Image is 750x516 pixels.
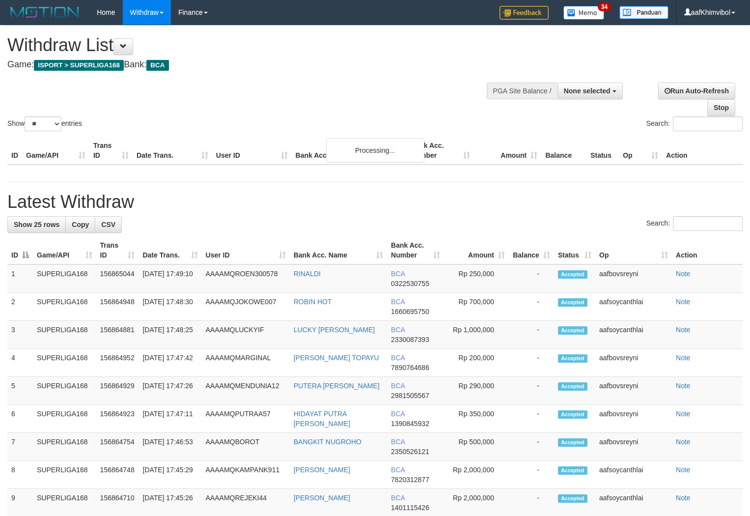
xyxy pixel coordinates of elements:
a: [PERSON_NAME] [294,494,350,502]
th: Status [586,137,619,165]
th: Amount [474,137,541,165]
td: SUPERLIGA168 [33,433,96,461]
a: HIDAYAT PUTRA [PERSON_NAME] [294,410,350,428]
label: Show entries [7,116,82,131]
span: BCA [391,438,405,446]
span: None selected [564,87,611,95]
td: Rp 700,000 [444,293,509,321]
td: [DATE] 17:47:26 [139,377,201,405]
th: Trans ID [89,137,133,165]
span: Copy 1401115426 to clipboard [391,504,429,512]
a: Note [676,270,691,278]
td: - [509,264,554,293]
a: Note [676,354,691,362]
span: BCA [391,410,405,418]
td: aafsoycanthlai [595,293,672,321]
span: BCA [391,382,405,390]
img: Feedback.jpg [500,6,549,20]
span: Accepted [558,270,587,279]
td: SUPERLIGA168 [33,377,96,405]
td: [DATE] 17:46:53 [139,433,201,461]
th: ID [7,137,22,165]
a: [PERSON_NAME] TOPAYU [294,354,379,362]
th: Bank Acc. Name: activate to sort column ascending [290,236,387,264]
td: SUPERLIGA168 [33,461,96,489]
td: 156864754 [96,433,139,461]
a: Note [676,326,691,334]
td: SUPERLIGA168 [33,405,96,433]
span: Accepted [558,494,587,503]
th: Bank Acc. Number [407,137,474,165]
img: Button%20Memo.svg [563,6,605,20]
td: aafbovsreyni [595,349,672,377]
td: 4 [7,349,33,377]
td: 3 [7,321,33,349]
th: Op [619,137,662,165]
th: Action [662,137,743,165]
span: Copy 2330087393 to clipboard [391,336,429,344]
a: CSV [95,216,122,233]
span: BCA [391,326,405,334]
span: Accepted [558,410,587,419]
td: AAAAMQPUTRAA57 [202,405,290,433]
td: 1 [7,264,33,293]
a: Note [676,438,691,446]
span: BCA [391,466,405,474]
td: - [509,433,554,461]
td: 156864748 [96,461,139,489]
a: Stop [707,99,735,116]
input: Search: [673,216,743,231]
td: Rp 200,000 [444,349,509,377]
td: AAAAMQKAMPANK911 [202,461,290,489]
td: Rp 2,000,000 [444,461,509,489]
a: Run Auto-Refresh [658,83,735,99]
td: 156864948 [96,293,139,321]
span: Copy [72,221,89,229]
td: aafbovsreyni [595,405,672,433]
td: AAAAMQMENDUNIA12 [202,377,290,405]
td: 2 [7,293,33,321]
span: Copy 2350526121 to clipboard [391,448,429,456]
td: [DATE] 17:48:25 [139,321,201,349]
td: SUPERLIGA168 [33,321,96,349]
td: 156864923 [96,405,139,433]
th: Date Trans.: activate to sort column ascending [139,236,201,264]
h1: Withdraw List [7,35,490,55]
span: Accepted [558,466,587,475]
a: Note [676,466,691,474]
span: Accepted [558,326,587,335]
th: Trans ID: activate to sort column ascending [96,236,139,264]
a: RINALDI [294,270,321,278]
td: Rp 350,000 [444,405,509,433]
th: Status: activate to sort column ascending [554,236,595,264]
td: [DATE] 17:49:10 [139,264,201,293]
td: 7 [7,433,33,461]
a: [PERSON_NAME] [294,466,350,474]
span: Copy 1390845932 to clipboard [391,420,429,428]
th: User ID: activate to sort column ascending [202,236,290,264]
th: Bank Acc. Number: activate to sort column ascending [387,236,444,264]
td: 6 [7,405,33,433]
td: - [509,321,554,349]
td: AAAAMQBOROT [202,433,290,461]
th: User ID [212,137,292,165]
td: 156864881 [96,321,139,349]
td: [DATE] 17:47:42 [139,349,201,377]
span: Accepted [558,354,587,363]
span: Accepted [558,298,587,307]
span: Copy 1660695750 to clipboard [391,308,429,315]
a: BANGKIT NUGROHO [294,438,361,446]
th: ID: activate to sort column descending [7,236,33,264]
select: Showentries [25,116,61,131]
h1: Latest Withdraw [7,192,743,212]
td: [DATE] 17:47:11 [139,405,201,433]
td: Rp 250,000 [444,264,509,293]
a: Note [676,494,691,502]
td: 5 [7,377,33,405]
td: SUPERLIGA168 [33,349,96,377]
td: AAAAMQJOKOWE007 [202,293,290,321]
td: 156865044 [96,264,139,293]
label: Search: [646,116,743,131]
td: - [509,461,554,489]
span: Copy 7820312877 to clipboard [391,476,429,484]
